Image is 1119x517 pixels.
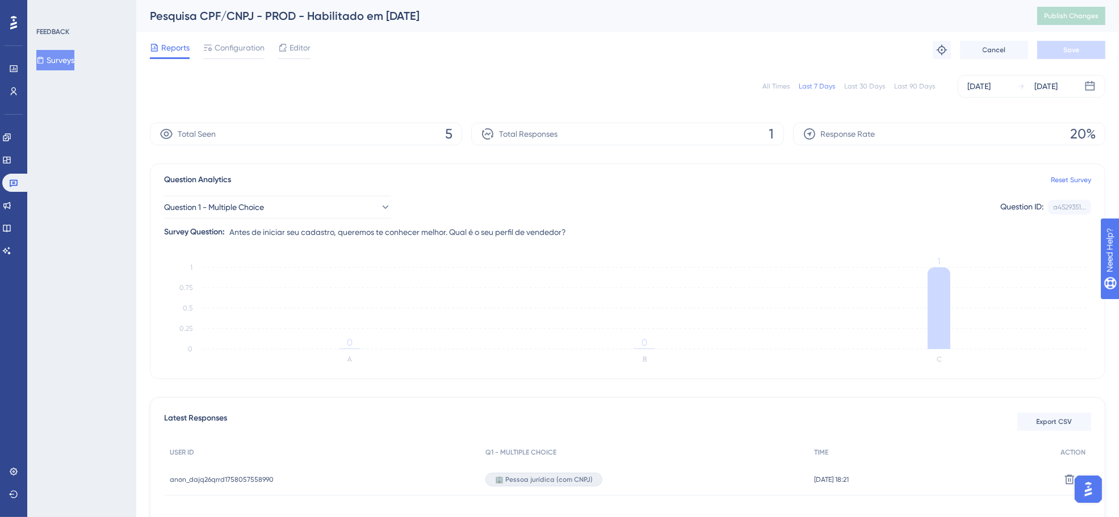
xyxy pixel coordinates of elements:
[1053,203,1086,212] div: a4529351...
[179,325,192,333] tspan: 0.25
[1000,200,1043,215] div: Question ID:
[190,263,192,271] tspan: 1
[762,82,790,91] div: All Times
[1051,175,1091,184] a: Reset Survey
[983,45,1006,54] span: Cancel
[179,284,192,292] tspan: 0.75
[769,125,774,143] span: 1
[937,355,942,363] text: C
[178,127,216,141] span: Total Seen
[164,200,264,214] span: Question 1 - Multiple Choice
[1070,125,1096,143] span: 20%
[960,41,1028,59] button: Cancel
[36,50,74,70] button: Surveys
[1044,11,1099,20] span: Publish Changes
[161,41,190,54] span: Reports
[36,27,69,36] div: FEEDBACK
[170,475,274,484] span: anon_dajq26qrrd1758057558990
[215,41,265,54] span: Configuration
[27,3,71,16] span: Need Help?
[164,411,227,432] span: Latest Responses
[348,355,353,363] text: A
[445,125,452,143] span: 5
[290,41,311,54] span: Editor
[164,225,225,239] div: Survey Question:
[347,337,353,348] tspan: 0
[485,448,556,457] span: Q1 - MULTIPLE CHOICE
[229,225,566,239] span: Antes de iniciar seu cadastro, queremos te conhecer melhor. Qual é o seu perfil de vendedor?
[1017,413,1091,431] button: Export CSV
[188,345,192,353] tspan: 0
[938,256,941,267] tspan: 1
[967,79,991,93] div: [DATE]
[814,475,849,484] span: [DATE] 18:21
[1061,448,1086,457] span: ACTION
[643,355,647,363] text: B
[821,127,875,141] span: Response Rate
[183,304,192,312] tspan: 0.5
[1037,41,1105,59] button: Save
[642,337,647,348] tspan: 0
[164,196,391,218] button: Question 1 - Multiple Choice
[1071,472,1105,506] iframe: UserGuiding AI Assistant Launcher
[1037,7,1105,25] button: Publish Changes
[799,82,835,91] div: Last 7 Days
[844,82,885,91] div: Last 30 Days
[814,448,828,457] span: TIME
[499,127,558,141] span: Total Responses
[150,8,1009,24] div: Pesquisa CPF/CNPJ - PROD - Habilitado em [DATE]
[1063,45,1079,54] span: Save
[894,82,935,91] div: Last 90 Days
[1037,417,1072,426] span: Export CSV
[495,475,593,484] span: 🏢 Pessoa jurídica (com CNPJ)
[1034,79,1058,93] div: [DATE]
[170,448,194,457] span: USER ID
[164,173,231,187] span: Question Analytics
